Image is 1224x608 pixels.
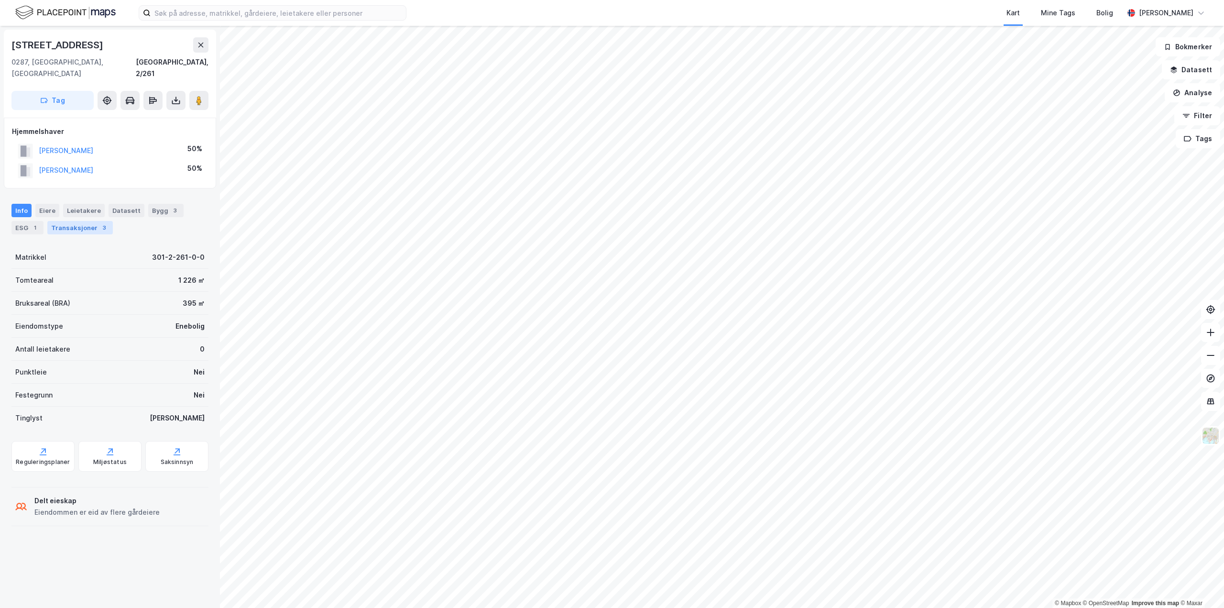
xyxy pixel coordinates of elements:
div: Miljøstatus [93,458,127,466]
div: Bruksareal (BRA) [15,298,70,309]
div: 50% [187,163,202,174]
div: Eiendommen er eid av flere gårdeiere [34,507,160,518]
div: [STREET_ADDRESS] [11,37,105,53]
div: Hjemmelshaver [12,126,208,137]
img: Z [1202,427,1220,445]
button: Tag [11,91,94,110]
div: Delt eieskap [34,495,160,507]
div: 1 [30,223,40,232]
iframe: Chat Widget [1176,562,1224,608]
div: Datasett [109,204,144,217]
div: Antall leietakere [15,343,70,355]
a: Mapbox [1055,600,1081,607]
div: Matrikkel [15,252,46,263]
div: 0287, [GEOGRAPHIC_DATA], [GEOGRAPHIC_DATA] [11,56,136,79]
div: [PERSON_NAME] [1139,7,1193,19]
div: Festegrunn [15,389,53,401]
div: 50% [187,143,202,155]
div: 0 [200,343,205,355]
div: Leietakere [63,204,105,217]
div: Nei [194,389,205,401]
a: Improve this map [1132,600,1179,607]
a: OpenStreetMap [1083,600,1129,607]
button: Analyse [1165,83,1220,102]
div: Mine Tags [1041,7,1075,19]
input: Søk på adresse, matrikkel, gårdeiere, leietakere eller personer [151,6,406,20]
div: Reguleringsplaner [16,458,70,466]
div: Tinglyst [15,412,43,424]
div: Enebolig [175,321,205,332]
button: Datasett [1162,60,1220,79]
button: Filter [1174,106,1220,125]
div: 3 [170,206,180,215]
div: [PERSON_NAME] [150,412,205,424]
div: Kart [1006,7,1020,19]
div: Saksinnsyn [161,458,194,466]
div: 3 [99,223,109,232]
button: Bokmerker [1156,37,1220,56]
img: logo.f888ab2527a4732fd821a326f86c7f29.svg [15,4,116,21]
div: Eiendomstype [15,321,63,332]
div: Punktleie [15,366,47,378]
div: Nei [194,366,205,378]
div: Transaksjoner [47,221,113,234]
div: Tomteareal [15,275,54,286]
div: 301-2-261-0-0 [152,252,205,263]
div: Bygg [148,204,184,217]
div: ESG [11,221,44,234]
div: [GEOGRAPHIC_DATA], 2/261 [136,56,208,79]
div: 1 226 ㎡ [178,275,205,286]
div: Eiere [35,204,59,217]
button: Tags [1176,129,1220,148]
div: Bolig [1096,7,1113,19]
div: 395 ㎡ [183,298,205,309]
div: Info [11,204,32,217]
